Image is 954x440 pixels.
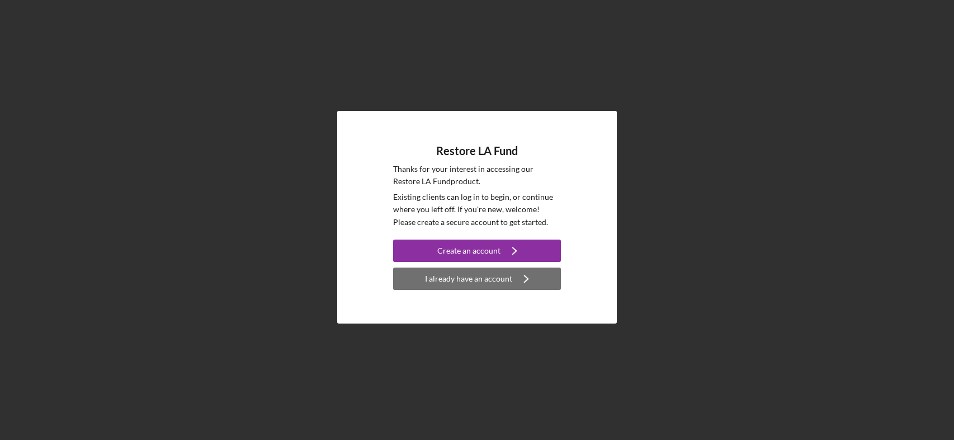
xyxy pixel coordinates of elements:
[393,240,561,262] button: Create an account
[437,240,500,262] div: Create an account
[425,268,512,290] div: I already have an account
[393,191,561,228] p: Existing clients can log in to begin, or continue where you left off. If you're new, welcome! Ple...
[393,268,561,290] button: I already have an account
[393,163,561,188] p: Thanks for your interest in accessing our Restore LA Fund product.
[393,240,561,265] a: Create an account
[436,144,518,157] h4: Restore LA Fund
